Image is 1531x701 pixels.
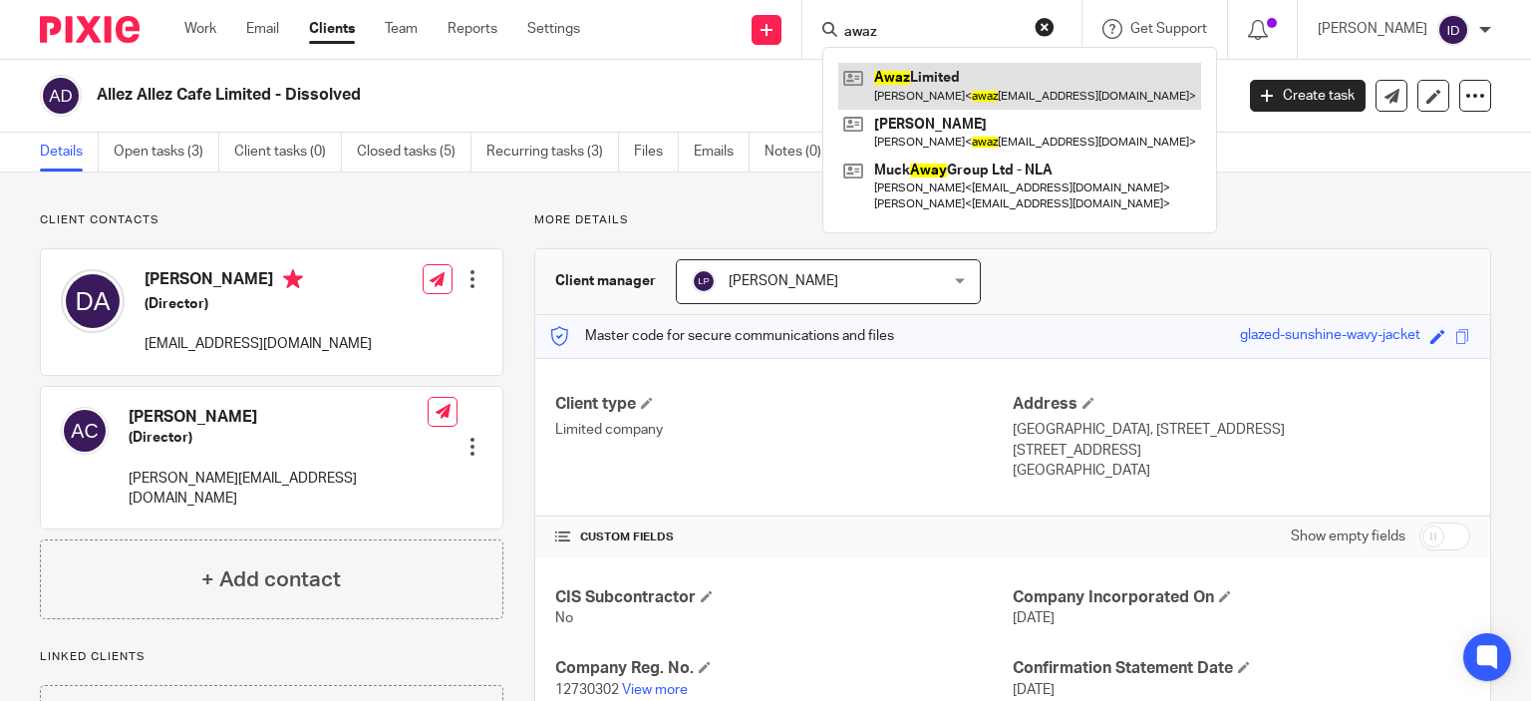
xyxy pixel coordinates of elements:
[1013,611,1055,625] span: [DATE]
[555,271,656,291] h3: Client manager
[729,274,838,288] span: [PERSON_NAME]
[1013,441,1470,461] p: [STREET_ADDRESS]
[97,85,996,106] h2: Allez Allez Cafe Limited - Dissolved
[842,24,1022,42] input: Search
[694,133,750,172] a: Emails
[129,469,428,510] p: [PERSON_NAME][EMAIL_ADDRESS][DOMAIN_NAME]
[555,394,1013,415] h4: Client type
[555,611,573,625] span: No
[61,407,109,455] img: svg%3E
[1013,420,1470,440] p: [GEOGRAPHIC_DATA], [STREET_ADDRESS]
[555,420,1013,440] p: Limited company
[145,334,372,354] p: [EMAIL_ADDRESS][DOMAIN_NAME]
[1240,325,1420,348] div: glazed-sunshine-wavy-jacket
[357,133,471,172] a: Closed tasks (5)
[145,269,372,294] h4: [PERSON_NAME]
[1130,22,1207,36] span: Get Support
[1250,80,1366,112] a: Create task
[283,269,303,289] i: Primary
[1318,19,1427,39] p: [PERSON_NAME]
[1013,587,1470,608] h4: Company Incorporated On
[114,133,219,172] a: Open tasks (3)
[448,19,497,39] a: Reports
[534,212,1491,228] p: More details
[1291,526,1405,546] label: Show empty fields
[634,133,679,172] a: Files
[527,19,580,39] a: Settings
[1013,658,1470,679] h4: Confirmation Statement Date
[61,269,125,333] img: svg%3E
[40,212,503,228] p: Client contacts
[234,133,342,172] a: Client tasks (0)
[486,133,619,172] a: Recurring tasks (3)
[1035,17,1055,37] button: Clear
[246,19,279,39] a: Email
[555,658,1013,679] h4: Company Reg. No.
[40,133,99,172] a: Details
[201,564,341,595] h4: + Add contact
[129,428,428,448] h5: (Director)
[1013,394,1470,415] h4: Address
[550,326,894,346] p: Master code for secure communications and files
[555,683,619,697] span: 12730302
[555,529,1013,545] h4: CUSTOM FIELDS
[1013,683,1055,697] span: [DATE]
[622,683,688,697] a: View more
[184,19,216,39] a: Work
[1013,461,1470,481] p: [GEOGRAPHIC_DATA]
[40,649,503,665] p: Linked clients
[692,269,716,293] img: svg%3E
[145,294,372,314] h5: (Director)
[309,19,355,39] a: Clients
[765,133,837,172] a: Notes (0)
[1437,14,1469,46] img: svg%3E
[40,16,140,43] img: Pixie
[385,19,418,39] a: Team
[40,75,82,117] img: svg%3E
[129,407,428,428] h4: [PERSON_NAME]
[555,587,1013,608] h4: CIS Subcontractor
